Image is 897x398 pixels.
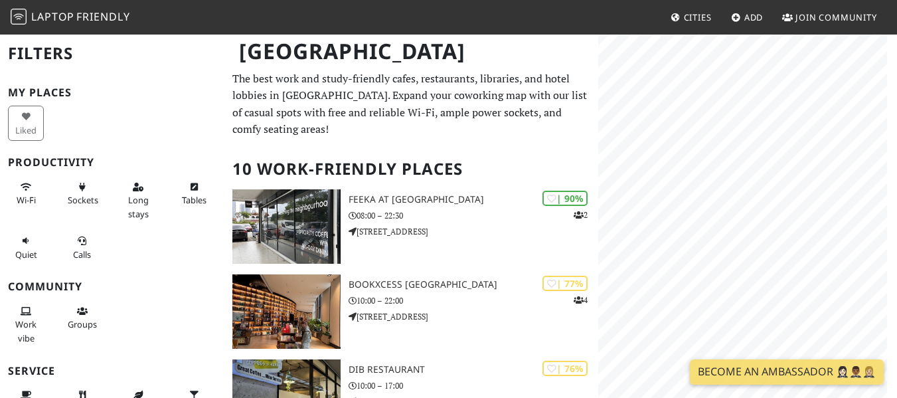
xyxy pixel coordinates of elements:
[128,194,149,219] span: Long stays
[349,294,598,307] p: 10:00 – 22:00
[349,279,598,290] h3: BookXcess [GEOGRAPHIC_DATA]
[8,33,216,74] h2: Filters
[690,359,884,385] a: Become an Ambassador 🤵🏻‍♀️🤵🏾‍♂️🤵🏼‍♀️
[8,280,216,293] h3: Community
[665,5,717,29] a: Cities
[11,9,27,25] img: LaptopFriendly
[8,86,216,99] h3: My Places
[76,9,129,24] span: Friendly
[349,225,598,238] p: [STREET_ADDRESS]
[684,11,712,23] span: Cities
[8,176,44,211] button: Wi-Fi
[349,310,598,323] p: [STREET_ADDRESS]
[542,361,588,376] div: | 76%
[8,156,216,169] h3: Productivity
[73,249,91,260] span: Video/audio calls
[8,230,44,265] button: Quiet
[8,300,44,349] button: Work vibe
[232,149,590,189] h2: 10 Work-Friendly Places
[232,70,590,138] p: The best work and study-friendly cafes, restaurants, libraries, and hotel lobbies in [GEOGRAPHIC_...
[8,365,216,377] h3: Service
[15,318,37,344] span: People working
[182,194,206,206] span: Work-friendly tables
[68,318,97,330] span: Group tables
[349,364,598,375] h3: DIB RESTAURANT
[232,274,341,349] img: BookXcess Tropicana Gardens Mall
[744,11,764,23] span: Add
[228,33,596,70] h1: [GEOGRAPHIC_DATA]
[232,189,341,264] img: FEEKA at Happy Mansion
[31,9,74,24] span: Laptop
[777,5,882,29] a: Join Community
[68,194,98,206] span: Power sockets
[64,230,100,265] button: Calls
[224,189,598,264] a: FEEKA at Happy Mansion | 90% 2 FEEKA at [GEOGRAPHIC_DATA] 08:00 – 22:30 [STREET_ADDRESS]
[795,11,877,23] span: Join Community
[11,6,130,29] a: LaptopFriendly LaptopFriendly
[349,379,598,392] p: 10:00 – 17:00
[542,191,588,206] div: | 90%
[542,276,588,291] div: | 77%
[224,274,598,349] a: BookXcess Tropicana Gardens Mall | 77% 4 BookXcess [GEOGRAPHIC_DATA] 10:00 – 22:00 [STREET_ADDRESS]
[15,249,37,260] span: Quiet
[349,194,598,205] h3: FEEKA at [GEOGRAPHIC_DATA]
[64,176,100,211] button: Sockets
[574,294,588,306] p: 4
[726,5,769,29] a: Add
[349,209,598,222] p: 08:00 – 22:30
[17,194,36,206] span: Stable Wi-Fi
[64,300,100,336] button: Groups
[120,176,156,225] button: Long stays
[574,209,588,221] p: 2
[176,176,212,211] button: Tables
